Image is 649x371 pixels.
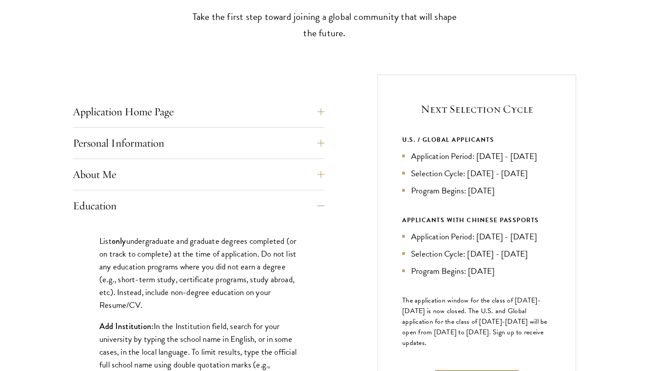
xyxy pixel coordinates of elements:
[402,295,547,348] span: The application window for the class of [DATE]-[DATE] is now closed. The U.S. and Global applicat...
[73,195,324,216] button: Education
[99,235,298,311] p: List undergraduate and graduate degrees completed (or on track to complete) at the time of applic...
[99,320,154,332] strong: Add Institution:
[402,134,551,145] div: U.S. / GLOBAL APPLICANTS
[402,150,551,163] li: Application Period: [DATE] - [DATE]
[402,230,551,243] li: Application Period: [DATE] - [DATE]
[112,235,126,247] strong: only
[402,167,551,180] li: Selection Cycle: [DATE] - [DATE]
[73,101,324,122] button: Application Home Page
[73,164,324,185] button: About Me
[402,102,551,117] h5: Next Selection Cycle
[188,9,461,42] p: Take the first step toward joining a global community that will shape the future.
[402,215,551,226] div: APPLICANTS WITH CHINESE PASSPORTS
[402,247,551,260] li: Selection Cycle: [DATE] - [DATE]
[402,265,551,277] li: Program Begins: [DATE]
[402,184,551,197] li: Program Begins: [DATE]
[73,132,324,154] button: Personal Information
